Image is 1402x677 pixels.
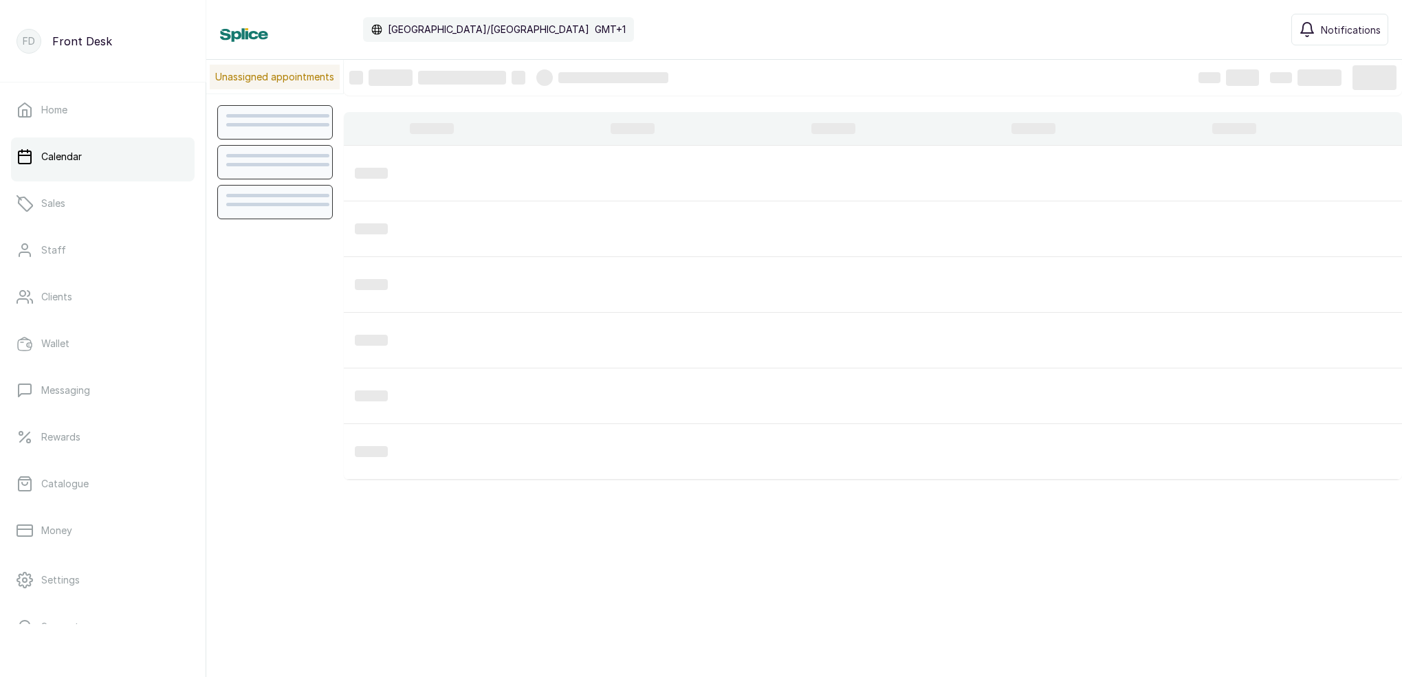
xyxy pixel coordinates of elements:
p: Sales [41,197,65,210]
p: Home [41,103,67,117]
p: [GEOGRAPHIC_DATA]/[GEOGRAPHIC_DATA] [388,23,589,36]
p: Support [41,620,79,634]
a: Home [11,91,195,129]
a: Rewards [11,418,195,456]
a: Staff [11,231,195,269]
a: Clients [11,278,195,316]
p: Settings [41,573,80,587]
p: Calendar [41,150,82,164]
a: Money [11,511,195,550]
a: Sales [11,184,195,223]
p: GMT+1 [595,23,626,36]
a: Catalogue [11,465,195,503]
p: FD [23,34,35,48]
p: Unassigned appointments [210,65,340,89]
button: Notifications [1291,14,1388,45]
p: Catalogue [41,477,89,491]
a: Messaging [11,371,195,410]
p: Staff [41,243,66,257]
a: Wallet [11,324,195,363]
p: Wallet [41,337,69,351]
a: Support [11,608,195,646]
a: Settings [11,561,195,599]
a: Calendar [11,137,195,176]
span: Notifications [1321,23,1381,37]
p: Rewards [41,430,80,444]
p: Messaging [41,384,90,397]
p: Clients [41,290,72,304]
p: Money [41,524,72,537]
p: Front Desk [52,33,112,49]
